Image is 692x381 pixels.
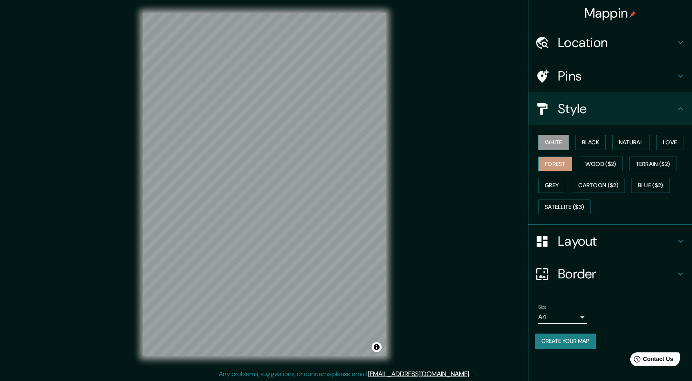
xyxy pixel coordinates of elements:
h4: Layout [558,233,676,249]
div: Location [528,26,692,59]
button: Forest [538,157,572,172]
button: Blue ($2) [631,178,670,193]
button: Natural [612,135,650,150]
div: A4 [538,311,587,324]
div: Border [528,258,692,290]
button: Grey [538,178,565,193]
h4: Mappin [584,5,636,21]
button: White [538,135,569,150]
button: Cartoon ($2) [572,178,625,193]
div: Layout [528,225,692,258]
canvas: Map [143,13,386,356]
button: Toggle attribution [372,342,382,352]
button: Love [656,135,683,150]
img: pin-icon.png [629,11,636,18]
div: . [472,369,473,379]
a: [EMAIL_ADDRESS][DOMAIN_NAME] [368,370,469,378]
button: Create your map [535,334,596,349]
div: Pins [528,60,692,92]
div: . [470,369,472,379]
button: Terrain ($2) [629,157,677,172]
h4: Style [558,101,676,117]
label: Size [538,304,547,311]
div: Style [528,92,692,125]
button: Black [575,135,606,150]
h4: Pins [558,68,676,84]
iframe: Help widget launcher [619,349,683,372]
button: Wood ($2) [579,157,623,172]
p: Any problems, suggestions, or concerns please email . [219,369,470,379]
button: Satellite ($3) [538,199,591,215]
h4: Border [558,266,676,282]
h4: Location [558,34,676,51]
